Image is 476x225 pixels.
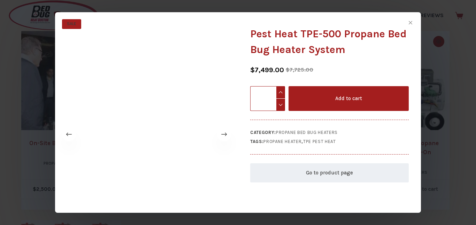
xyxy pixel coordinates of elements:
[62,19,81,29] span: SALE
[263,139,301,144] a: Propane Heater
[250,138,409,145] span: Tags: ,
[250,66,284,74] bdi: 7,499.00
[6,3,26,24] button: Open LiveChat chat widget
[250,129,409,136] span: Category:
[289,86,409,111] button: Add to cart
[303,139,336,144] a: TPE Pest Heat
[250,86,285,111] input: Product quantity
[276,130,338,135] a: Propane Bed Bug Heaters
[405,17,416,28] button: Close quick view
[286,66,313,73] bdi: 7,725.00
[286,66,290,73] span: $
[250,26,409,58] h1: Pest Heat TPE-500 Propane Bed Bug Heater System
[250,66,255,74] span: $
[250,163,409,182] a: Go to product page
